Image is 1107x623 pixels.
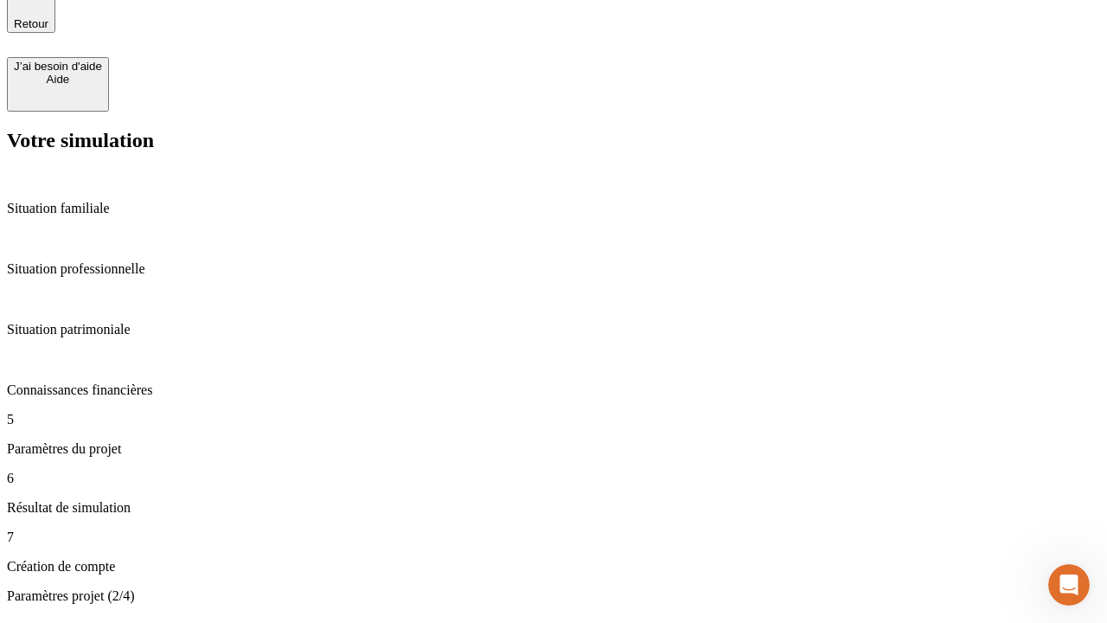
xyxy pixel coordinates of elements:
[14,73,102,86] div: Aide
[7,412,1100,427] p: 5
[7,57,109,112] button: J’ai besoin d'aideAide
[7,441,1100,457] p: Paramètres du projet
[7,201,1100,216] p: Situation familiale
[1048,564,1090,606] iframe: Intercom live chat
[14,60,102,73] div: J’ai besoin d'aide
[14,17,48,30] span: Retour
[7,382,1100,398] p: Connaissances financières
[7,559,1100,575] p: Création de compte
[7,471,1100,486] p: 6
[7,588,1100,604] p: Paramètres projet (2/4)
[7,129,1100,152] h2: Votre simulation
[7,530,1100,545] p: 7
[7,261,1100,277] p: Situation professionnelle
[7,322,1100,337] p: Situation patrimoniale
[7,500,1100,516] p: Résultat de simulation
